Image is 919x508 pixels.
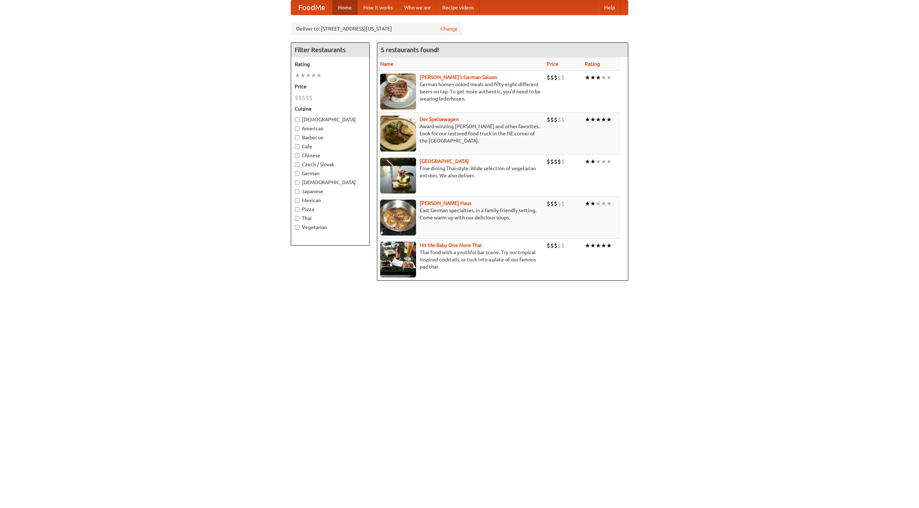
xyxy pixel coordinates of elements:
img: esthers.jpg [380,74,416,109]
p: Fine dining Thai-style. Wide selection of vegetarian entrées. We also deliver. [380,165,541,179]
li: ★ [295,71,300,79]
li: ★ [585,158,590,166]
li: ★ [311,71,316,79]
li: ★ [601,74,606,81]
img: satay.jpg [380,158,416,194]
li: $ [554,200,558,208]
li: $ [554,74,558,81]
label: Thai [295,215,366,222]
a: [GEOGRAPHIC_DATA] [420,158,469,164]
p: Award-winning [PERSON_NAME] and other favorites. Look for our restored food truck in the NE corne... [380,123,541,144]
li: $ [561,74,565,81]
p: Thai food with a youthful bar scene. Try our tropical inspired cocktails, or tuck into a plate of... [380,249,541,270]
label: Mexican [295,197,366,204]
li: ★ [601,200,606,208]
li: $ [561,158,565,166]
li: $ [547,158,550,166]
li: $ [561,116,565,123]
h5: Cuisine [295,105,366,112]
a: Recipe videos [437,0,480,15]
a: Rating [585,61,600,67]
input: American [295,126,299,131]
li: ★ [596,200,601,208]
li: $ [554,242,558,250]
p: German home-cooked meals and fifty-eight different beers on tap. To get more authentic, you'd nee... [380,81,541,102]
li: $ [298,94,302,102]
input: Mexican [295,198,299,203]
input: Chinese [295,153,299,158]
a: FoodMe [291,0,332,15]
input: Japanese [295,189,299,194]
a: Hit Me Baby One More Thai [420,242,482,248]
li: ★ [585,74,590,81]
li: ★ [300,71,305,79]
label: [DEMOGRAPHIC_DATA] [295,179,366,186]
h5: Rating [295,61,366,68]
img: kohlhaus.jpg [380,200,416,236]
li: $ [550,116,554,123]
label: [DEMOGRAPHIC_DATA] [295,116,366,123]
li: $ [561,242,565,250]
li: ★ [316,71,322,79]
li: $ [550,200,554,208]
li: $ [558,116,561,123]
li: $ [558,242,561,250]
a: Price [547,61,559,67]
a: Help [598,0,621,15]
input: Cafe [295,144,299,149]
input: Thai [295,216,299,221]
ng-pluralize: 5 restaurants found! [381,46,439,53]
li: $ [558,158,561,166]
b: Der Speisewagen [420,116,459,122]
li: ★ [590,200,596,208]
li: $ [295,94,298,102]
li: $ [547,74,550,81]
input: Vegetarian [295,225,299,230]
li: ★ [596,74,601,81]
li: ★ [601,158,606,166]
li: ★ [601,116,606,123]
li: ★ [606,158,612,166]
li: $ [550,74,554,81]
label: Czech / Slovak [295,161,366,168]
label: Cafe [295,143,366,150]
h4: Filter Restaurants [291,43,369,57]
input: German [295,171,299,176]
li: $ [550,158,554,166]
a: [PERSON_NAME]'s German Saloon [420,74,497,80]
input: Barbecue [295,135,299,140]
li: $ [547,242,550,250]
li: ★ [606,74,612,81]
li: $ [561,200,565,208]
li: ★ [606,242,612,250]
li: ★ [606,200,612,208]
input: Pizza [295,207,299,212]
label: American [295,125,366,132]
h5: Price [295,83,366,90]
a: How it works [358,0,398,15]
label: German [295,170,366,177]
input: Czech / Slovak [295,162,299,167]
li: ★ [590,74,596,81]
a: [PERSON_NAME] Haus [420,200,471,206]
li: $ [554,158,558,166]
li: ★ [590,116,596,123]
img: babythai.jpg [380,242,416,278]
li: ★ [596,158,601,166]
li: $ [550,242,554,250]
li: $ [305,94,309,102]
label: Pizza [295,206,366,213]
li: $ [309,94,313,102]
input: [DEMOGRAPHIC_DATA] [295,117,299,122]
li: ★ [585,116,590,123]
label: Chinese [295,152,366,159]
a: Name [380,61,393,67]
label: Vegetarian [295,224,366,231]
li: ★ [585,200,590,208]
img: speisewagen.jpg [380,116,416,152]
p: East German specialties, in a family-friendly setting. Come warm up with our delicious soups. [380,207,541,221]
li: $ [558,74,561,81]
li: $ [558,200,561,208]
